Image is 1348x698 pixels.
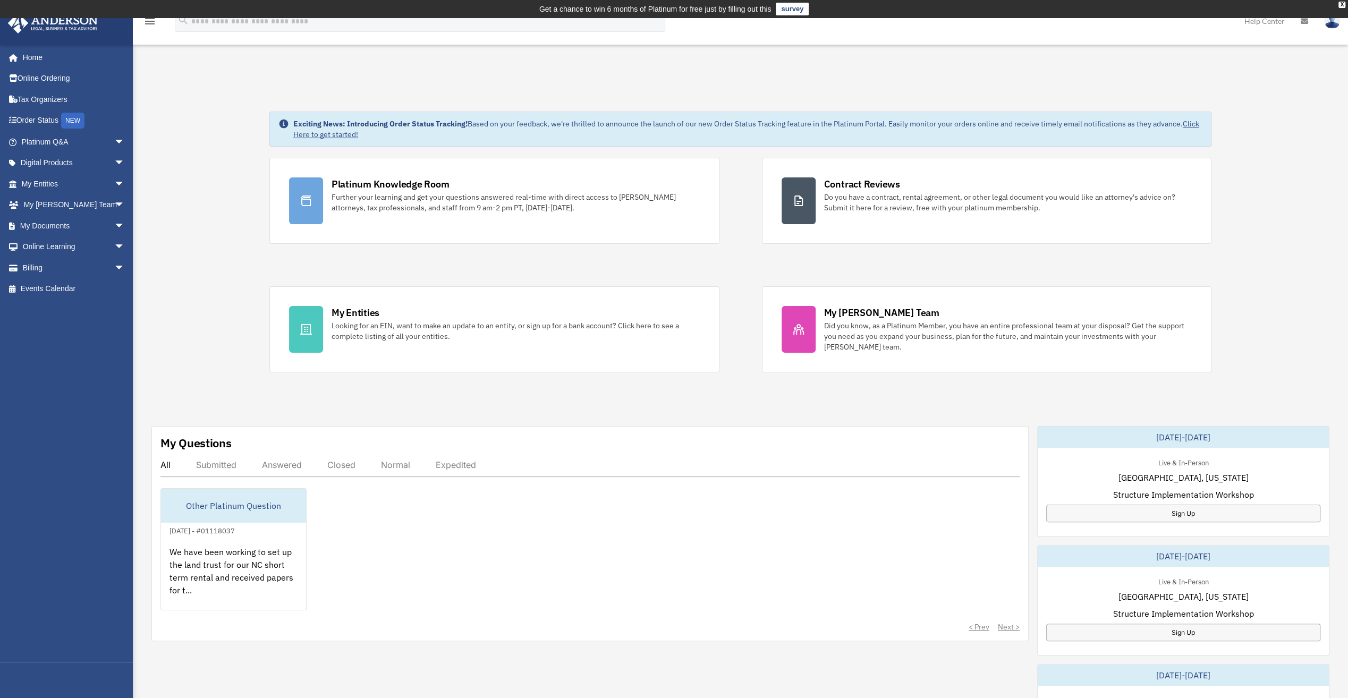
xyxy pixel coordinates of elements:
div: Contract Reviews [824,177,900,191]
div: Based on your feedback, we're thrilled to announce the launch of our new Order Status Tracking fe... [293,118,1203,140]
div: My Questions [160,435,232,451]
a: Sign Up [1046,624,1320,641]
span: Structure Implementation Workshop [1113,488,1253,501]
a: Platinum Knowledge Room Further your learning and get your questions answered real-time with dire... [269,158,719,244]
div: [DATE]-[DATE] [1038,427,1329,448]
img: Anderson Advisors Platinum Portal [5,13,101,33]
a: Digital Productsarrow_drop_down [7,152,141,174]
div: Answered [262,459,302,470]
a: Order StatusNEW [7,110,141,132]
div: Further your learning and get your questions answered real-time with direct access to [PERSON_NAM... [332,192,700,213]
div: Get a chance to win 6 months of Platinum for free just by filling out this [539,3,772,15]
div: All [160,459,171,470]
div: Platinum Knowledge Room [332,177,450,191]
a: Tax Organizers [7,89,141,110]
span: arrow_drop_down [114,194,135,216]
div: Submitted [196,459,236,470]
div: Other Platinum Question [161,489,306,523]
div: [DATE]-[DATE] [1038,546,1329,567]
div: Live & In-Person [1149,456,1217,467]
a: Billingarrow_drop_down [7,257,141,278]
div: Looking for an EIN, want to make an update to an entity, or sign up for a bank account? Click her... [332,320,700,342]
div: We have been working to set up the land trust for our NC short term rental and received papers fo... [161,537,306,620]
a: Online Learningarrow_drop_down [7,236,141,258]
div: [DATE]-[DATE] [1038,665,1329,686]
a: My Entitiesarrow_drop_down [7,173,141,194]
span: [GEOGRAPHIC_DATA], [US_STATE] [1118,590,1248,603]
span: [GEOGRAPHIC_DATA], [US_STATE] [1118,471,1248,484]
div: [DATE] - #01118037 [161,524,243,535]
a: Click Here to get started! [293,119,1199,139]
a: Contract Reviews Do you have a contract, rental agreement, or other legal document you would like... [762,158,1212,244]
div: Do you have a contract, rental agreement, or other legal document you would like an attorney's ad... [824,192,1192,213]
span: arrow_drop_down [114,215,135,237]
div: Live & In-Person [1149,575,1217,586]
a: My [PERSON_NAME] Teamarrow_drop_down [7,194,141,216]
a: Platinum Q&Aarrow_drop_down [7,131,141,152]
a: My [PERSON_NAME] Team Did you know, as a Platinum Member, you have an entire professional team at... [762,286,1212,372]
div: close [1338,2,1345,8]
div: Normal [381,459,410,470]
a: Home [7,47,135,68]
div: Closed [327,459,355,470]
strong: Exciting News: Introducing Order Status Tracking! [293,119,468,129]
div: Expedited [436,459,476,470]
a: Other Platinum Question[DATE] - #01118037We have been working to set up the land trust for our NC... [160,488,307,610]
img: User Pic [1324,13,1340,29]
span: arrow_drop_down [114,257,135,279]
a: My Documentsarrow_drop_down [7,215,141,236]
a: Online Ordering [7,68,141,89]
i: menu [143,15,156,28]
a: My Entities Looking for an EIN, want to make an update to an entity, or sign up for a bank accoun... [269,286,719,372]
span: arrow_drop_down [114,131,135,153]
span: arrow_drop_down [114,173,135,195]
i: search [177,14,189,26]
span: Structure Implementation Workshop [1113,607,1253,620]
div: Did you know, as a Platinum Member, you have an entire professional team at your disposal? Get th... [824,320,1192,352]
div: NEW [61,113,84,129]
a: survey [776,3,809,15]
span: arrow_drop_down [114,236,135,258]
a: menu [143,19,156,28]
a: Sign Up [1046,505,1320,522]
div: My [PERSON_NAME] Team [824,306,939,319]
span: arrow_drop_down [114,152,135,174]
a: Events Calendar [7,278,141,300]
div: My Entities [332,306,379,319]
